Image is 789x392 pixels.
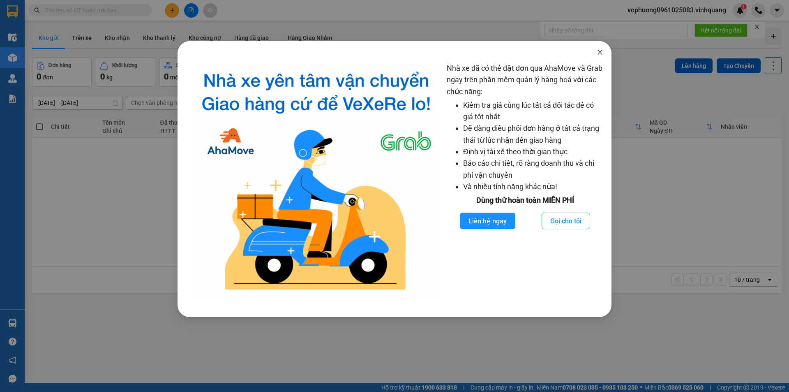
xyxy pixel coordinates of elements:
[192,63,440,297] img: logo
[542,213,590,229] button: Gọi cho tôi
[550,216,581,226] span: Gọi cho tôi
[463,123,603,146] li: Dễ dàng điều phối đơn hàng ở tất cả trạng thái từ lúc nhận đến giao hàng
[447,63,603,297] div: Nhà xe đã có thể đặt đơn qua AhaMove và Grab ngay trên phần mềm quản lý hàng hoá với các chức năng:
[588,41,611,64] button: Close
[463,146,603,158] li: Định vị tài xế theo thời gian thực
[463,181,603,193] li: Và nhiều tính năng khác nữa!
[447,195,603,206] div: Dùng thử hoàn toàn MIỄN PHÍ
[463,100,603,123] li: Kiểm tra giá cùng lúc tất cả đối tác để có giá tốt nhất
[463,158,603,181] li: Báo cáo chi tiết, rõ ràng doanh thu và chi phí vận chuyển
[460,213,515,229] button: Liên hệ ngay
[468,216,507,226] span: Liên hệ ngay
[597,49,603,56] span: close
